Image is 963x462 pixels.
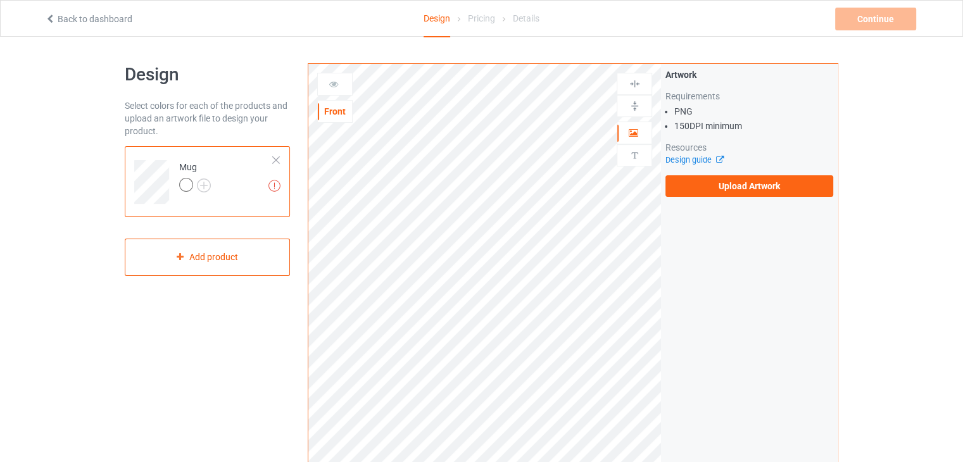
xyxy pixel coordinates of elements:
[45,14,132,24] a: Back to dashboard
[674,120,833,132] li: 150 DPI minimum
[629,78,641,90] img: svg%3E%0A
[629,149,641,161] img: svg%3E%0A
[665,68,833,81] div: Artwork
[665,90,833,103] div: Requirements
[513,1,539,36] div: Details
[318,105,352,118] div: Front
[197,178,211,192] img: svg+xml;base64,PD94bWwgdmVyc2lvbj0iMS4wIiBlbmNvZGluZz0iVVRGLTgiPz4KPHN2ZyB3aWR0aD0iMjJweCIgaGVpZ2...
[468,1,495,36] div: Pricing
[125,239,290,276] div: Add product
[629,100,641,112] img: svg%3E%0A
[674,105,833,118] li: PNG
[125,63,290,86] h1: Design
[125,146,290,217] div: Mug
[268,180,280,192] img: exclamation icon
[665,141,833,154] div: Resources
[665,155,723,165] a: Design guide
[424,1,450,37] div: Design
[125,99,290,137] div: Select colors for each of the products and upload an artwork file to design your product.
[179,161,211,191] div: Mug
[665,175,833,197] label: Upload Artwork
